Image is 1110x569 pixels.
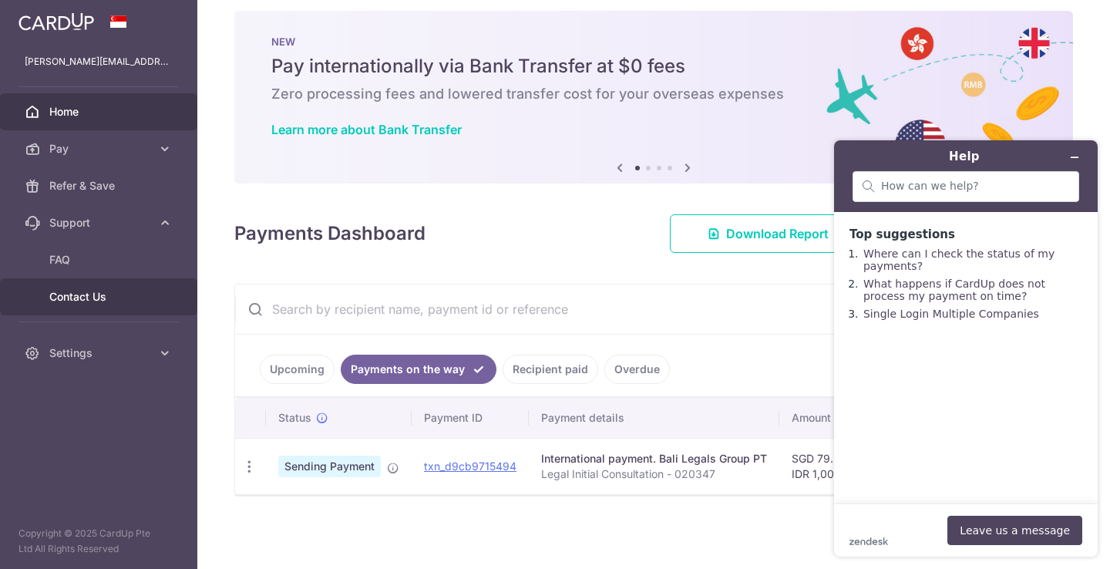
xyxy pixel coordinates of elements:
[35,11,67,25] span: Help
[503,355,598,384] a: Recipient paid
[49,178,151,194] span: Refer & Save
[278,456,381,477] span: Sending Payment
[412,398,529,438] th: Payment ID
[541,466,767,482] p: Legal Initial Consultation - 020347
[424,460,516,473] a: txn_d9cb9715494
[792,410,831,426] span: Amount
[271,122,462,137] a: Learn more about Bank Transfer
[25,54,173,69] p: [PERSON_NAME][EMAIL_ADDRESS][PERSON_NAME][DOMAIN_NAME]
[49,141,151,157] span: Pay
[822,128,1110,569] iframe: Find more information here
[529,398,779,438] th: Payment details
[541,451,767,466] div: International payment. Bali Legals Group PT
[234,11,1073,183] img: Bank transfer banner
[271,85,1036,103] h6: Zero processing fees and lowered transfer cost for your overseas expenses
[278,410,311,426] span: Status
[18,12,94,31] img: CardUp
[49,215,151,231] span: Support
[779,438,894,494] td: SGD 79.55 IDR 1,000,000.00
[235,284,1035,334] input: Search by recipient name, payment id or reference
[49,345,151,361] span: Settings
[726,224,829,243] span: Download Report
[271,35,1036,48] p: NEW
[604,355,670,384] a: Overdue
[260,355,335,384] a: Upcoming
[49,104,151,120] span: Home
[670,214,866,253] a: Download Report
[341,355,496,384] a: Payments on the way
[234,220,425,247] h4: Payments Dashboard
[271,54,1036,79] h5: Pay internationally via Bank Transfer at $0 fees
[49,289,151,305] span: Contact Us
[49,252,151,268] span: FAQ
